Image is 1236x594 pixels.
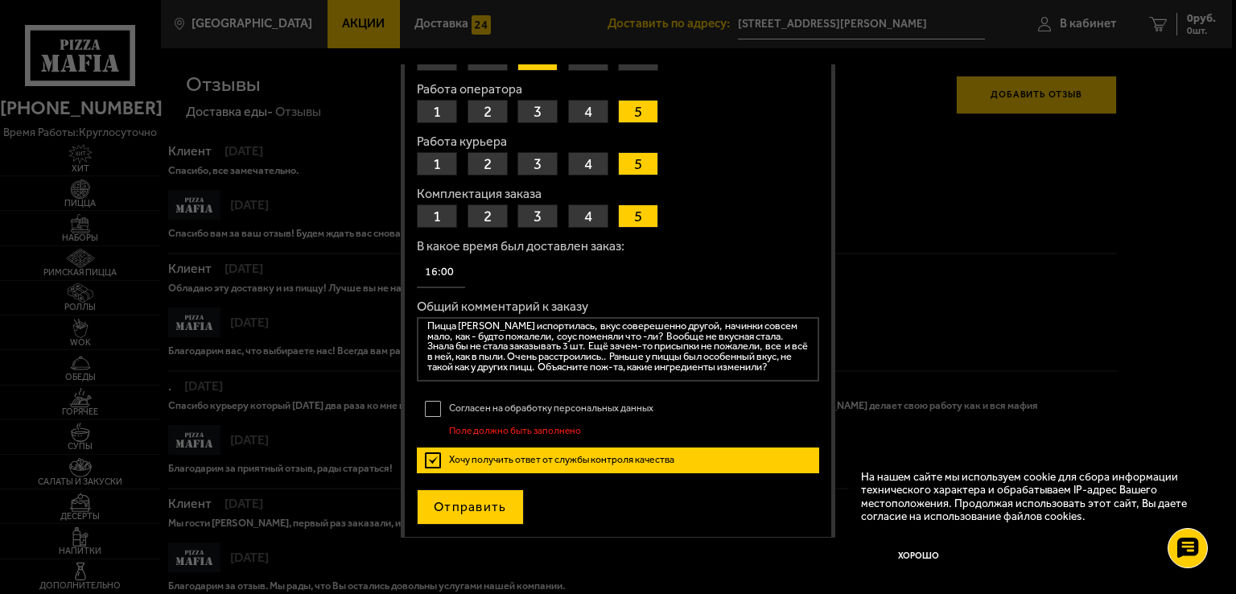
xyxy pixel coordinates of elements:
[417,317,819,382] textarea: Пицца [PERSON_NAME] испортилась, вкус соверешенно другой, начинки совсем мало, как - будто пожале...
[618,204,658,228] button: 5
[468,152,508,175] button: 2
[568,204,608,228] button: 4
[417,257,465,288] input: 00:00
[417,396,819,422] label: Согласен на обработку персональных данных
[517,152,558,175] button: 3
[517,204,558,228] button: 3
[417,83,819,96] label: Работа оператора
[417,204,457,228] button: 1
[468,100,508,123] button: 2
[618,100,658,123] button: 5
[417,300,819,313] label: Общий комментарий к заказу
[417,240,819,253] label: В какое время был доставлен заказ:
[417,152,457,175] button: 1
[417,100,457,123] button: 1
[618,152,658,175] button: 5
[568,100,608,123] button: 4
[417,489,524,525] button: Отправить
[417,135,819,148] label: Работа курьера
[568,152,608,175] button: 4
[861,536,977,575] button: Хорошо
[861,471,1197,524] p: На нашем сайте мы используем cookie для сбора информации технического характера и обрабатываем IP...
[468,204,508,228] button: 2
[449,426,819,435] p: Поле должно быть заполнено
[417,188,819,200] label: Комплектация заказа
[417,448,819,473] label: Хочу получить ответ от службы контроля качества
[517,100,558,123] button: 3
